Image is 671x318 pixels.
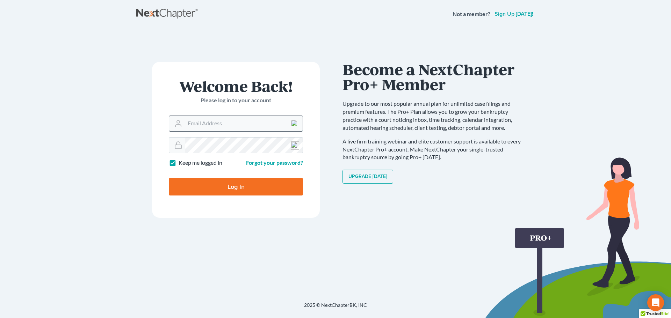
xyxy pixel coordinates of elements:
[342,62,528,91] h1: Become a NextChapter Pro+ Member
[179,159,222,167] label: Keep me logged in
[185,116,303,131] input: Email Address
[291,120,299,128] img: npw-badge-icon-locked.svg
[342,138,528,162] p: A live firm training webinar and elite customer support is available to every NextChapter Pro+ ac...
[246,159,303,166] a: Forgot your password?
[493,11,535,17] a: Sign up [DATE]!
[169,96,303,104] p: Please log in to your account
[342,100,528,132] p: Upgrade to our most popular annual plan for unlimited case filings and premium features. The Pro+...
[647,294,664,311] div: Open Intercom Messenger
[169,178,303,195] input: Log In
[136,302,535,314] div: 2025 © NextChapterBK, INC
[169,79,303,94] h1: Welcome Back!
[342,170,393,184] a: Upgrade [DATE]
[453,10,490,18] strong: Not a member?
[291,141,299,150] img: npw-badge-icon-locked.svg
